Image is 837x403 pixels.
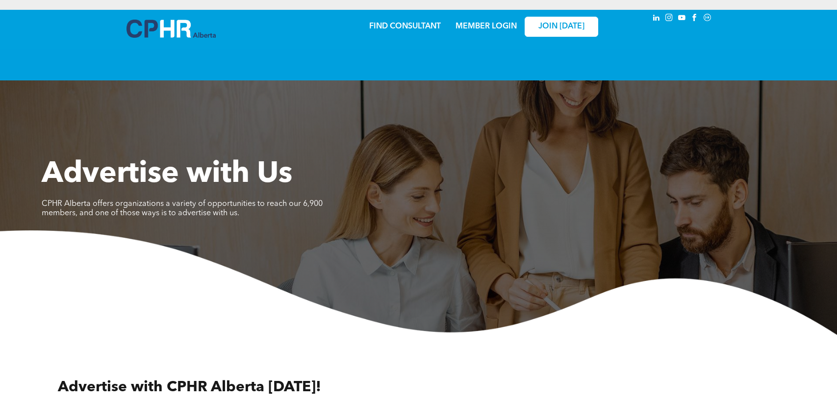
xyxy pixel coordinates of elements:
a: FIND CONSULTANT [369,23,441,30]
a: instagram [664,12,675,25]
span: Advertise with CPHR Alberta [DATE]! [58,380,321,395]
a: linkedin [651,12,662,25]
a: JOIN [DATE] [525,17,598,37]
span: CPHR Alberta offers organizations a variety of opportunities to reach our 6,900 members, and one ... [42,200,323,217]
a: MEMBER LOGIN [456,23,517,30]
a: Social network [702,12,713,25]
a: facebook [689,12,700,25]
a: youtube [677,12,687,25]
img: A blue and white logo for cp alberta [127,20,216,38]
span: JOIN [DATE] [538,22,584,31]
span: Advertise with Us [42,160,292,189]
